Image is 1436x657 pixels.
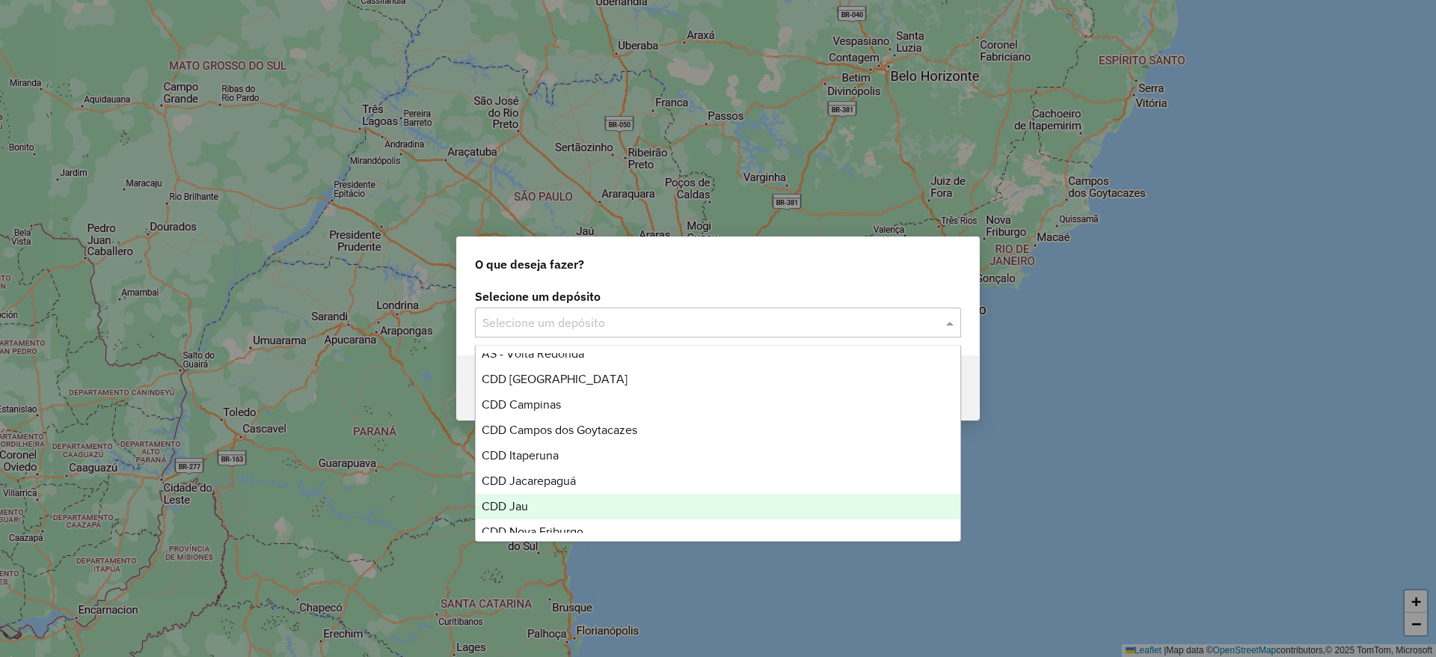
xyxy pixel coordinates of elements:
[482,424,637,436] span: CDD Campos dos Goytacazes
[482,398,561,411] span: CDD Campinas
[475,255,584,273] span: O que deseja fazer?
[475,287,961,305] label: Selecione um depósito
[482,449,559,462] span: CDD Itaperuna
[482,474,576,487] span: CDD Jacarepaguá
[475,345,961,542] ng-dropdown-panel: Options list
[482,500,528,513] span: CDD Jau
[482,347,584,360] span: AS - Volta Redonda
[482,525,583,538] span: CDD Nova Friburgo
[482,373,628,385] span: CDD [GEOGRAPHIC_DATA]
